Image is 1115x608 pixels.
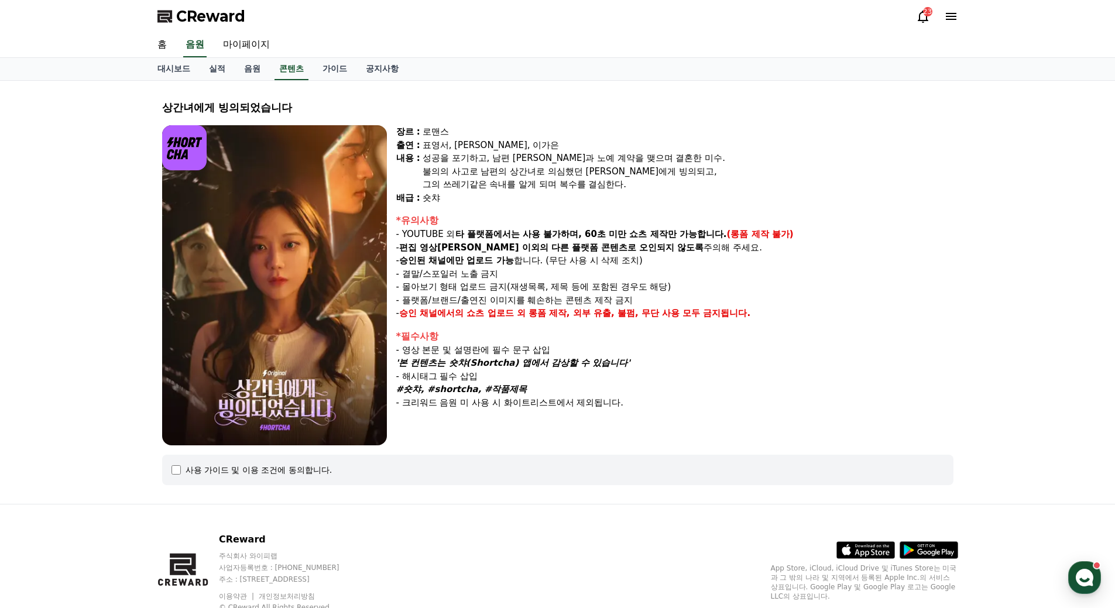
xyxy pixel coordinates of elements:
p: - 주의해 주세요. [396,241,953,255]
p: - 결말/스포일러 노출 금지 [396,267,953,281]
div: 표영서, [PERSON_NAME], 이가은 [423,139,953,152]
p: - 크리워드 음원 미 사용 시 화이트리스트에서 제외됩니다. [396,396,953,410]
strong: 롱폼 제작, 외부 유출, 불펌, 무단 사용 모두 금지됩니다. [529,308,751,318]
div: 불의의 사고로 남편의 상간녀로 의심했던 [PERSON_NAME]에게 빙의되고, [423,165,953,178]
p: - 영상 본문 및 설명란에 필수 문구 삽입 [396,343,953,357]
a: 음원 [183,33,207,57]
em: '본 컨텐츠는 숏챠(Shortcha) 앱에서 감상할 수 있습니다' [396,358,630,368]
p: - YOUTUBE 외 [396,228,953,241]
div: 배급 : [396,191,420,205]
span: 대화 [107,389,121,399]
strong: 다른 플랫폼 콘텐츠로 오인되지 않도록 [551,242,704,253]
span: 홈 [37,389,44,398]
strong: 승인된 채널에만 업로드 가능 [399,255,514,266]
div: 로맨스 [423,125,953,139]
a: 홈 [148,33,176,57]
a: 가이드 [313,58,356,80]
p: CReward [219,533,362,547]
a: 실적 [200,58,235,80]
a: 콘텐츠 [275,58,308,80]
a: 공지사항 [356,58,408,80]
a: 23 [916,9,930,23]
div: 성공을 포기하고, 남편 [PERSON_NAME]과 노예 계약을 맺으며 결혼한 미수. [423,152,953,165]
strong: 타 플랫폼에서는 사용 불가하며, 60초 미만 쇼츠 제작만 가능합니다. [455,229,727,239]
div: 그의 쓰레기같은 속내를 알게 되며 복수를 결심한다. [423,178,953,191]
img: video [162,125,387,445]
img: logo [162,125,207,170]
p: 주식회사 와이피랩 [219,551,362,561]
span: CReward [176,7,245,26]
div: *유의사항 [396,214,953,228]
div: 내용 : [396,152,420,191]
strong: (롱폼 제작 불가) [727,229,794,239]
p: 주소 : [STREET_ADDRESS] [219,575,362,584]
p: - 합니다. (무단 사용 시 삭제 조치) [396,254,953,267]
a: 개인정보처리방침 [259,592,315,600]
em: #숏챠, #shortcha, #작품제목 [396,384,527,394]
p: 사업자등록번호 : [PHONE_NUMBER] [219,563,362,572]
div: 장르 : [396,125,420,139]
p: - 플랫폼/브랜드/출연진 이미지를 훼손하는 콘텐츠 제작 금지 [396,294,953,307]
div: *필수사항 [396,329,953,343]
div: 23 [923,7,932,16]
a: 이용약관 [219,592,256,600]
a: 대화 [77,371,151,400]
strong: 승인 채널에서의 쇼츠 업로드 외 [399,308,526,318]
div: 출연 : [396,139,420,152]
div: 숏챠 [423,191,953,205]
a: 음원 [235,58,270,80]
p: - 몰아보기 형태 업로드 금지(재생목록, 제목 등에 포함된 경우도 해당) [396,280,953,294]
p: - [396,307,953,320]
a: 마이페이지 [214,33,279,57]
p: - 해시태그 필수 삽입 [396,370,953,383]
strong: 편집 영상[PERSON_NAME] 이외의 [399,242,548,253]
span: 설정 [181,389,195,398]
a: 홈 [4,371,77,400]
a: 대시보드 [148,58,200,80]
div: 상간녀에게 빙의되었습니다 [162,99,953,116]
a: CReward [157,7,245,26]
p: App Store, iCloud, iCloud Drive 및 iTunes Store는 미국과 그 밖의 나라 및 지역에서 등록된 Apple Inc.의 서비스 상표입니다. Goo... [771,564,958,601]
a: 설정 [151,371,225,400]
div: 사용 가이드 및 이용 조건에 동의합니다. [186,464,332,476]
